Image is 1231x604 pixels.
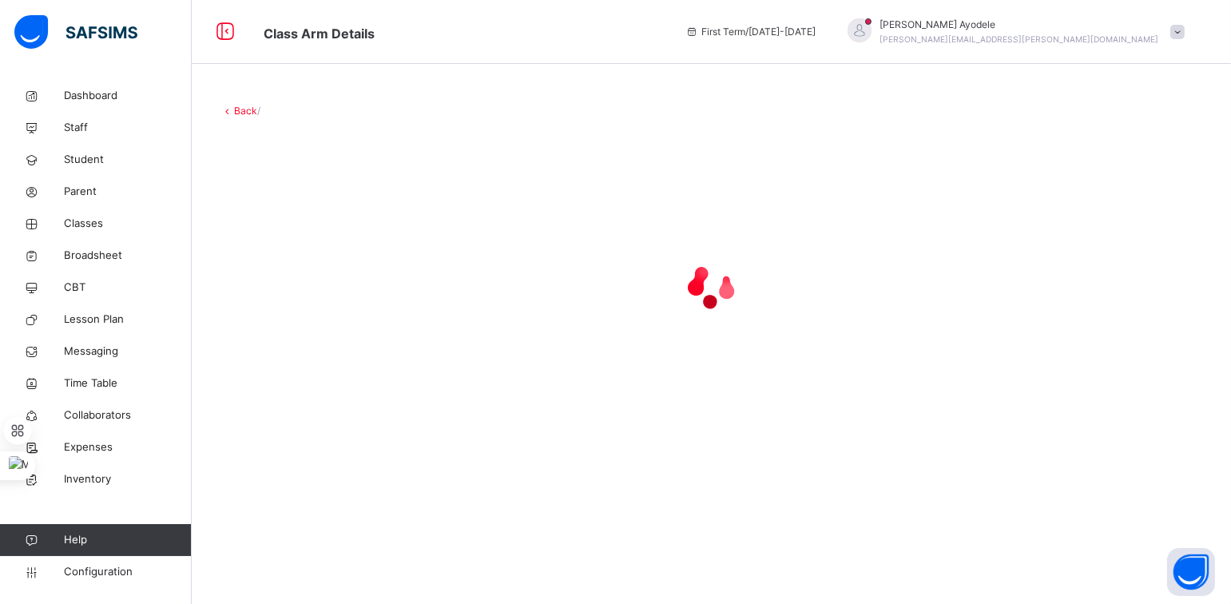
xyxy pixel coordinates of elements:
[264,26,375,42] span: Class Arm Details
[64,184,192,200] span: Parent
[64,280,192,296] span: CBT
[64,439,192,455] span: Expenses
[880,18,1158,32] span: [PERSON_NAME] Ayodele
[64,120,192,136] span: Staff
[234,105,257,117] a: Back
[64,344,192,360] span: Messaging
[64,216,192,232] span: Classes
[14,15,137,49] img: safsims
[64,471,192,487] span: Inventory
[64,248,192,264] span: Broadsheet
[685,25,816,39] span: session/term information
[880,34,1158,44] span: [PERSON_NAME][EMAIL_ADDRESS][PERSON_NAME][DOMAIN_NAME]
[64,312,192,328] span: Lesson Plan
[64,564,191,580] span: Configuration
[64,376,192,391] span: Time Table
[1167,548,1215,596] button: Open asap
[64,152,192,168] span: Student
[64,88,192,104] span: Dashboard
[64,532,191,548] span: Help
[257,105,260,117] span: /
[832,18,1193,46] div: SolomonAyodele
[64,407,192,423] span: Collaborators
